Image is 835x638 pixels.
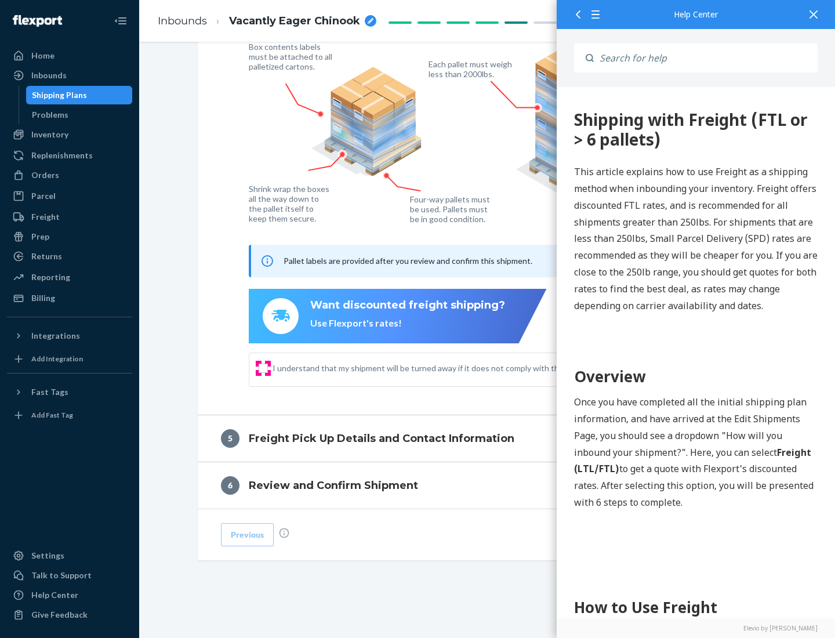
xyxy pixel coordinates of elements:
a: Prep [7,227,132,246]
div: 5 [221,429,239,448]
div: Use Flexport's rates! [310,317,505,330]
h2: Step 1: Boxes and Labels [17,543,261,564]
div: Settings [31,550,64,561]
button: Integrations [7,327,132,345]
a: Billing [7,289,132,307]
h4: Review and Confirm Shipment [249,478,418,493]
div: Parcel [31,190,56,202]
div: Help Center [574,10,818,19]
div: 6 [221,476,239,495]
div: Prep [31,231,49,242]
button: 5Freight Pick Up Details and Contact Information [198,415,778,462]
ol: breadcrumbs [148,4,386,38]
div: Freight [31,211,60,223]
a: Elevio by [PERSON_NAME] [574,624,818,632]
a: Add Fast Tag [7,406,132,425]
div: Inventory [31,129,68,140]
a: Returns [7,247,132,266]
div: Want discounted freight shipping? [310,298,505,313]
div: Returns [31,251,62,262]
a: Home [7,46,132,65]
figcaption: Four-way pallets must be used. Pallets must be in good condition. [410,194,491,224]
a: Reporting [7,268,132,287]
figcaption: Box contents labels must be attached to all palletized cartons. [249,42,335,71]
a: Add Integration [7,350,132,368]
span: Pallet labels are provided after you review and confirm this shipment. [284,256,532,266]
input: I understand that my shipment will be turned away if it does not comply with the above guidelines. [259,364,268,373]
p: Once you have completed all the initial shipping plan information, and have arrived at the Edit S... [17,307,261,424]
button: Previous [221,523,274,546]
figcaption: Each pallet must weigh less than 2000lbs. [429,59,515,79]
a: Inventory [7,125,132,144]
h1: How to Use Freight [17,509,261,532]
a: Freight [7,208,132,226]
a: Orders [7,166,132,184]
figcaption: Shrink wrap the boxes all the way down to the pallet itself to keep them secure. [249,184,332,223]
a: Problems [26,106,133,124]
div: 360 Shipping with Freight (FTL or > 6 pallets) [17,23,261,62]
button: Fast Tags [7,383,132,401]
div: Orders [31,169,59,181]
span: Vacantly Eager Chinook [229,14,360,29]
div: Replenishments [31,150,93,161]
a: Talk to Support [7,566,132,585]
img: Flexport logo [13,15,62,27]
div: Inbounds [31,70,67,81]
div: Give Feedback [31,609,88,621]
div: Fast Tags [31,386,68,398]
div: Home [31,50,55,61]
button: Give Feedback [7,606,132,624]
button: Close Navigation [109,9,132,32]
a: Parcel [7,187,132,205]
a: Help Center [7,586,132,604]
div: Problems [32,109,68,121]
a: Shipping Plans [26,86,133,104]
div: Billing [31,292,55,304]
h4: Freight Pick Up Details and Contact Information [249,431,514,446]
div: Integrations [31,330,80,342]
div: Add Integration [31,354,83,364]
a: Inbounds [158,14,207,27]
h1: Overview [17,278,261,301]
span: I understand that my shipment will be turned away if it does not comply with the above guidelines. [273,362,717,374]
div: Shipping Plans [32,89,87,101]
a: Settings [7,546,132,565]
a: Inbounds [7,66,132,85]
button: 6Review and Confirm Shipment [198,462,778,509]
p: This article explains how to use Freight as a shipping method when inbounding your inventory. Fre... [17,77,261,227]
div: Help Center [31,589,78,601]
a: Replenishments [7,146,132,165]
div: Reporting [31,271,70,283]
div: Talk to Support [31,570,92,581]
input: Search [594,43,818,72]
div: Add Fast Tag [31,410,73,420]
